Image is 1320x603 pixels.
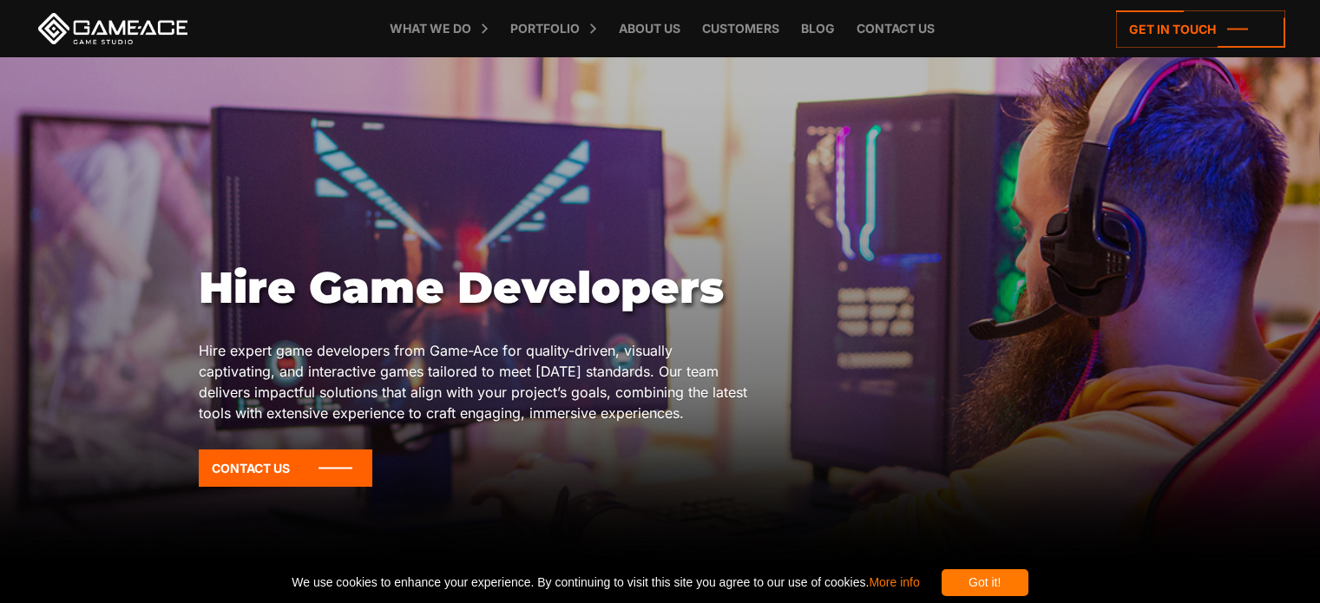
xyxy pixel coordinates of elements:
[199,340,752,423] p: Hire expert game developers from Game-Ace for quality-driven, visually captivating, and interacti...
[292,569,919,596] span: We use cookies to enhance your experience. By continuing to visit this site you agree to our use ...
[869,575,919,589] a: More info
[1116,10,1285,48] a: Get in touch
[942,569,1028,596] div: Got it!
[199,449,372,487] a: Contact Us
[199,262,752,314] h1: Hire Game Developers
